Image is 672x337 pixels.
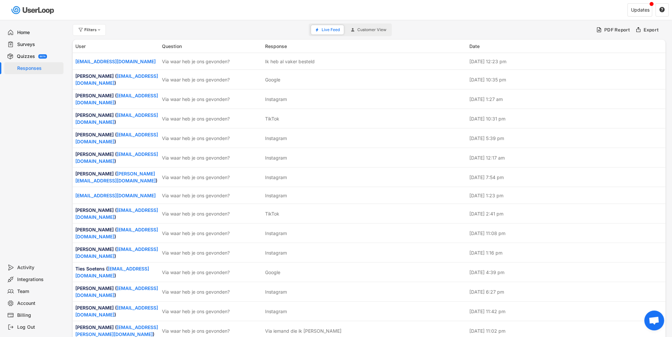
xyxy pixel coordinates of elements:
div: Quizzes [17,53,35,60]
div: Integrations [17,276,61,283]
div: Export [644,27,659,33]
a: [EMAIL_ADDRESS][DOMAIN_NAME] [75,305,158,317]
div: [DATE] 2:41 pm [469,210,663,217]
div: Via waar heb je ons gevonden? [162,58,261,65]
div: [DATE] 11:42 pm [469,308,663,315]
div: Instagram [265,249,287,256]
div: Via waar heb je ons gevonden? [162,115,261,122]
div: [DATE] 1:23 pm [469,192,663,199]
div: Instagram [265,154,287,161]
div: [DATE] 11:02 pm [469,327,663,334]
div: [DATE] 10:31 pm [469,115,663,122]
div: [DATE] 12:23 pm [469,58,663,65]
div: Google [265,269,280,276]
div: Via waar heb je ons gevonden? [162,174,261,181]
a: [EMAIL_ADDRESS][DOMAIN_NAME] [75,227,158,239]
a: [EMAIL_ADDRESS][DOMAIN_NAME] [75,285,158,298]
span: Live Feed [322,28,340,32]
div: [PERSON_NAME] ( ) [75,112,158,125]
div: [PERSON_NAME] ( ) [75,207,158,220]
a: [EMAIL_ADDRESS][DOMAIN_NAME] [75,193,156,198]
div: TikTok [265,115,279,122]
div: Via waar heb je ons gevonden? [162,210,261,217]
div: Surveys [17,41,61,48]
div: Instagram [265,174,287,181]
div: [PERSON_NAME] ( ) [75,226,158,240]
div: [PERSON_NAME] ( ) [75,131,158,145]
div: Instagram [265,288,287,295]
div: Activity [17,265,61,271]
div: Response [265,43,465,50]
div: Via waar heb je ons gevonden? [162,96,261,103]
div: Ik heb al vaker besteld [265,58,315,65]
div: User [75,43,158,50]
div: Via waar heb je ons gevonden? [162,154,261,161]
div: [PERSON_NAME] ( ) [75,285,158,299]
button:  [659,7,665,13]
div: Home [17,29,61,36]
a: [EMAIL_ADDRESS][DOMAIN_NAME] [75,266,149,278]
div: [DATE] 12:17 am [469,154,663,161]
div: [DATE] 6:27 pm [469,288,663,295]
div: [PERSON_NAME] ( ) [75,170,158,184]
a: [EMAIL_ADDRESS][DOMAIN_NAME] [75,151,158,164]
div: [PERSON_NAME] ( ) [75,246,158,260]
div: [PERSON_NAME] ( ) [75,92,158,106]
div: Instagram [265,96,287,103]
div: Instagram [265,308,287,315]
div: Account [17,300,61,307]
a: [EMAIL_ADDRESS][DOMAIN_NAME] [75,73,158,86]
div: Ties Soetens ( ) [75,265,158,279]
span: Customer View [357,28,386,32]
div: Instagram [265,230,287,237]
div: Via waar heb je ons gevonden? [162,192,261,199]
div: Via waar heb je ons gevonden? [162,135,261,142]
div: Question [162,43,261,50]
div: Via waar heb je ons gevonden? [162,230,261,237]
div: Billing [17,312,61,318]
a: [EMAIL_ADDRESS][DOMAIN_NAME] [75,207,158,220]
div: Via waar heb je ons gevonden? [162,288,261,295]
div: Team [17,288,61,295]
div: [DATE] 5:39 pm [469,135,663,142]
img: userloop-logo-01.svg [10,3,57,17]
div: [PERSON_NAME] ( ) [75,151,158,165]
div: Filters [84,28,101,32]
div: TikTok [265,210,279,217]
div: [PERSON_NAME] ( ) [75,304,158,318]
div: Updates [631,8,650,12]
div: Open de chat [644,311,664,330]
div: Via waar heb je ons gevonden? [162,249,261,256]
div: Responses [17,65,61,72]
button: Customer View [347,25,390,34]
div: Google [265,76,280,83]
div: [DATE] 11:08 pm [469,230,663,237]
button: Live Feed [311,25,344,34]
div: Via waar heb je ons gevonden? [162,308,261,315]
a: [EMAIL_ADDRESS][PERSON_NAME][DOMAIN_NAME] [75,324,158,337]
div: [DATE] 1:27 am [469,96,663,103]
a: [EMAIL_ADDRESS][DOMAIN_NAME] [75,246,158,259]
div: Instagram [265,192,287,199]
a: [EMAIL_ADDRESS][DOMAIN_NAME] [75,132,158,144]
div: [PERSON_NAME] ( ) [75,72,158,86]
div: Log Out [17,324,61,330]
a: [EMAIL_ADDRESS][DOMAIN_NAME] [75,112,158,125]
div: BETA [40,55,46,58]
a: [EMAIL_ADDRESS][DOMAIN_NAME] [75,93,158,105]
div: [DATE] 4:39 pm [469,269,663,276]
div: Instagram [265,135,287,142]
div: Date [469,43,663,50]
div: Via waar heb je ons gevonden? [162,76,261,83]
a: [EMAIL_ADDRESS][DOMAIN_NAME] [75,59,156,64]
div: Via waar heb je ons gevonden? [162,269,261,276]
div: PDF Report [604,27,630,33]
div: Via waar heb je ons gevonden? [162,327,261,334]
div: [DATE] 7:54 pm [469,174,663,181]
div: Via iemand die ik [PERSON_NAME] [265,327,341,334]
div: [DATE] 10:35 pm [469,76,663,83]
div: [DATE] 1:16 pm [469,249,663,256]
